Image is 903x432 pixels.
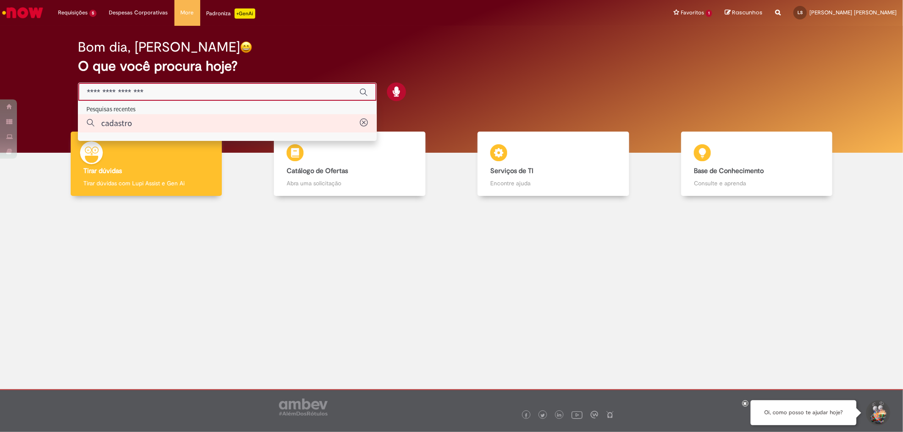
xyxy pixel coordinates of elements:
a: Tirar dúvidas Tirar dúvidas com Lupi Assist e Gen Ai [44,132,248,196]
span: More [181,8,194,17]
span: 1 [706,10,712,17]
img: logo_footer_ambev_rotulo_gray.png [279,399,328,415]
span: 5 [89,10,97,17]
b: Tirar dúvidas [83,167,122,175]
div: Padroniza [207,8,255,19]
span: [PERSON_NAME] [PERSON_NAME] [809,9,897,16]
img: logo_footer_facebook.png [524,413,528,418]
b: Catálogo de Ofertas [287,167,348,175]
img: ServiceNow [1,4,44,21]
img: happy-face.png [240,41,252,53]
img: logo_footer_linkedin.png [557,413,561,418]
h2: O que você procura hoje? [78,59,825,74]
p: +GenAi [235,8,255,19]
b: Base de Conhecimento [694,167,764,175]
a: Base de Conhecimento Consulte e aprenda [655,132,859,196]
button: Iniciar Conversa de Suporte [865,400,890,426]
h2: Bom dia, [PERSON_NAME] [78,40,240,55]
p: Consulte e aprenda [694,179,820,187]
b: Serviços de TI [490,167,533,175]
img: logo_footer_workplace.png [591,411,598,418]
img: logo_footer_youtube.png [572,409,583,420]
a: Rascunhos [725,9,762,17]
span: Favoritos [681,8,704,17]
img: logo_footer_naosei.png [606,411,614,418]
p: Abra uma solicitação [287,179,412,187]
div: Oi, como posso te ajudar hoje? [751,400,856,425]
a: Serviços de TI Encontre ajuda [452,132,655,196]
img: logo_footer_twitter.png [541,413,545,418]
span: LS [798,10,803,15]
span: Requisições [58,8,88,17]
span: Rascunhos [732,8,762,17]
p: Encontre ajuda [490,179,616,187]
span: Despesas Corporativas [109,8,168,17]
a: Catálogo de Ofertas Abra uma solicitação [248,132,452,196]
p: Tirar dúvidas com Lupi Assist e Gen Ai [83,179,209,187]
